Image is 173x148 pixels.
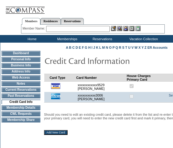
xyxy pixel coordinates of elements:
img: icon_cc_visa.gif [51,83,60,89]
a: V [131,46,134,49]
td: Card Type [50,74,76,81]
a: J [93,46,95,49]
input: Add New Card [44,130,68,135]
a: U [128,46,131,49]
img: Impersonate [123,26,128,31]
td: Vacation Collection [119,35,167,43]
a: A [66,46,68,49]
td: Dashboard [2,51,40,56]
td: Membership Details [2,105,40,110]
img: b_calculator.gif [135,26,141,31]
img: icon_cc_amex.gif [51,93,60,99]
a: E [79,46,81,49]
td: Memberships [49,35,84,43]
td: Current Reservations [2,87,40,92]
a: K [96,46,98,49]
td: Reservations [84,35,119,43]
a: S [122,46,124,49]
td: Personal Info [2,57,40,62]
a: O [109,46,112,49]
img: View [117,26,122,31]
a: R [119,46,121,49]
img: Reservations [129,26,134,31]
td: Web Access [2,75,40,80]
a: H [88,46,91,49]
div: Member Name: [23,26,46,31]
td: xxxxxxxxxxxx9529 [PERSON_NAME] [76,81,127,92]
td: Credit Card Info [2,100,40,104]
a: G [85,46,87,49]
a: I [91,46,92,49]
td: xxxxxxxxxxx3006 [PERSON_NAME] [76,92,127,103]
a: N [106,46,108,49]
a: F [82,46,84,49]
td: Notes [2,81,40,86]
a: ER Accounts [147,46,167,49]
a: B [69,46,72,49]
a: T [125,46,127,49]
td: Business Info [2,63,40,68]
td: CWL Requests [2,111,40,116]
img: b_edit.gif [111,26,116,31]
td: House Charges Primary Card [127,74,167,81]
td: Membership Share [2,118,40,122]
a: Members [22,18,41,25]
a: P [112,46,115,49]
a: M [102,46,105,49]
a: Residences [40,18,61,24]
a: C [72,46,75,49]
a: Q [116,46,118,49]
td: Past Reservations [2,93,40,98]
img: pgTtlCreditCardInfo.gif [44,55,167,67]
a: W [134,46,138,49]
a: Z [145,46,147,49]
a: D [75,46,78,49]
td: Home [14,35,49,43]
a: Reservations [61,18,84,24]
td: Address Info [2,69,40,74]
a: Y [142,46,144,49]
td: Card Number [76,74,127,81]
a: X [138,46,141,49]
img: Compass Home [5,2,45,14]
a: L [99,46,101,49]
